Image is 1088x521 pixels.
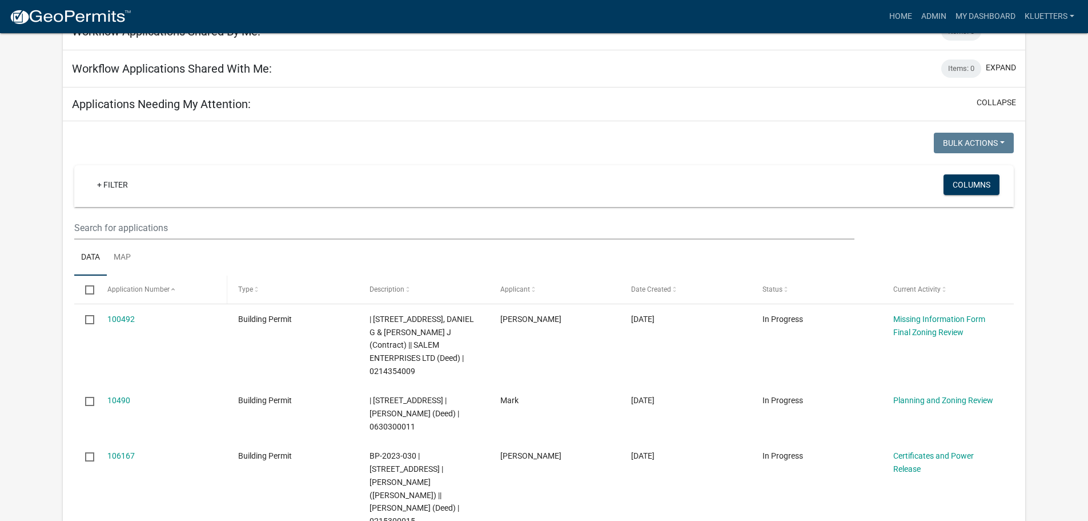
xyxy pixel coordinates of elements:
[97,276,227,303] datatable-header-cell: Application Number
[74,240,107,276] a: Data
[107,285,170,293] span: Application Number
[893,315,985,324] a: Missing Information Form
[72,62,272,75] h5: Workflow Applications Shared With Me:
[762,315,803,324] span: In Progress
[358,276,489,303] datatable-header-cell: Description
[107,315,135,324] a: 100492
[951,6,1020,27] a: My Dashboard
[370,315,474,376] span: | 414 INDEPENDENCE ST | KUNKEL, DANIEL G & COLETTE J (Contract) || SALEM ENTERPRISES LTD (Deed) |...
[107,240,138,276] a: Map
[934,133,1014,153] button: Bulk Actions
[986,62,1016,74] button: expand
[72,97,251,111] h5: Applications Needing My Attention:
[986,25,1016,37] button: expand
[370,396,459,431] span: | 410 W 148 ST N | DILLAVOU, MARK (Deed) | 0630300011
[238,315,292,324] span: Building Permit
[762,396,803,405] span: In Progress
[107,396,130,405] a: 10490
[238,451,292,460] span: Building Permit
[977,97,1016,109] button: collapse
[631,285,671,293] span: Date Created
[74,216,854,240] input: Search for applications
[370,285,404,293] span: Description
[74,276,96,303] datatable-header-cell: Select
[500,315,561,324] span: Martin J Kunkel
[893,396,993,405] a: Planning and Zoning Review
[941,59,981,78] div: Items: 0
[238,285,253,293] span: Type
[631,315,655,324] span: 03/05/2023
[500,451,561,460] span: Rob Meyer
[500,396,519,405] span: Mark
[882,276,1013,303] datatable-header-cell: Current Activity
[88,174,137,195] a: + Filter
[885,6,917,27] a: Home
[107,451,135,460] a: 106167
[631,396,655,405] span: 07/08/2021
[238,396,292,405] span: Building Permit
[944,174,999,195] button: Columns
[752,276,882,303] datatable-header-cell: Status
[917,6,951,27] a: Admin
[227,276,358,303] datatable-header-cell: Type
[893,328,963,337] a: Final Zoning Review
[631,451,655,460] span: 03/23/2023
[762,285,782,293] span: Status
[1020,6,1079,27] a: kluetters
[500,285,530,293] span: Applicant
[893,285,941,293] span: Current Activity
[762,451,803,460] span: In Progress
[893,451,974,474] a: Certificates and Power Release
[620,276,751,303] datatable-header-cell: Date Created
[489,276,620,303] datatable-header-cell: Applicant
